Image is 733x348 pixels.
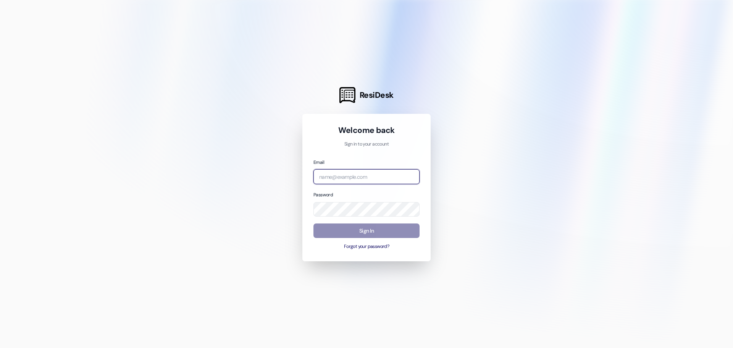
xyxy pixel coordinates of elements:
label: Email [313,159,324,165]
button: Forgot your password? [313,243,420,250]
label: Password [313,192,333,198]
button: Sign In [313,223,420,238]
h1: Welcome back [313,125,420,136]
input: name@example.com [313,169,420,184]
span: ResiDesk [360,90,394,100]
p: Sign in to your account [313,141,420,148]
img: ResiDesk Logo [339,87,355,103]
